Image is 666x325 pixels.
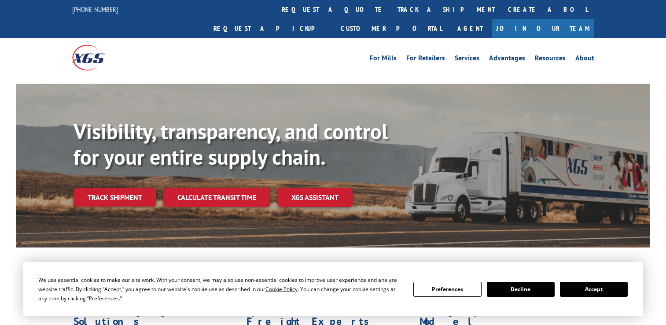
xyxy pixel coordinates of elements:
button: Accept [560,282,628,297]
div: Cookie Consent Prompt [23,262,643,316]
span: Cookie Policy [265,285,298,293]
a: Track shipment [74,188,156,207]
a: Join Our Team [492,19,594,38]
a: About [575,55,594,64]
button: Preferences [413,282,481,297]
a: Calculate transit time [163,188,270,207]
span: Preferences [89,295,119,302]
a: Agent [449,19,492,38]
a: Resources [535,55,566,64]
a: For Retailers [406,55,445,64]
div: We use essential cookies to make our site work. With your consent, we may also use non-essential ... [38,275,403,303]
a: Advantages [489,55,525,64]
button: Decline [487,282,555,297]
a: XGS ASSISTANT [277,188,353,207]
a: Customer Portal [334,19,449,38]
a: For Mills [370,55,397,64]
a: Request a pickup [207,19,334,38]
a: [PHONE_NUMBER] [72,5,118,14]
a: Services [455,55,479,64]
b: Visibility, transparency, and control for your entire supply chain. [74,118,388,170]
